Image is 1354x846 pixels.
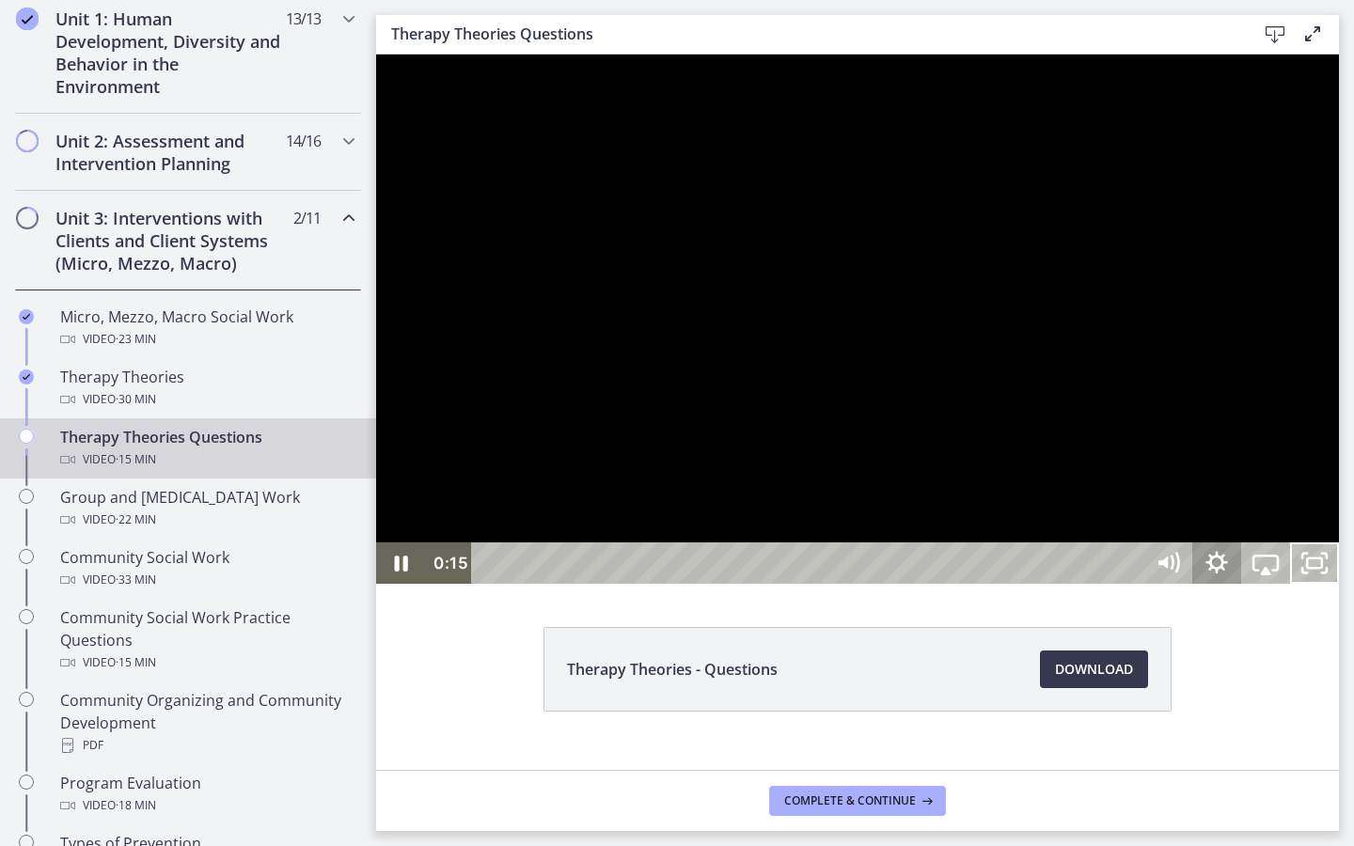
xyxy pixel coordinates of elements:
h3: Therapy Theories Questions [391,23,1226,45]
a: Download [1040,650,1148,688]
span: · 15 min [116,651,156,674]
span: Therapy Theories - Questions [567,658,778,681]
div: Therapy Theories [60,366,354,411]
div: Micro, Mezzo, Macro Social Work [60,305,354,351]
span: Complete & continue [784,793,916,808]
div: Group and [MEDICAL_DATA] Work [60,486,354,531]
h2: Unit 2: Assessment and Intervention Planning [55,130,285,175]
div: Community Social Work Practice Questions [60,606,354,674]
span: · 15 min [116,448,156,471]
span: 14 / 16 [286,130,321,152]
button: Unfullscreen [914,488,963,529]
i: Completed [19,309,34,324]
button: Mute [767,488,816,529]
div: Video [60,388,354,411]
h2: Unit 1: Human Development, Diversity and Behavior in the Environment [55,8,285,98]
h2: Unit 3: Interventions with Clients and Client Systems (Micro, Mezzo, Macro) [55,207,285,274]
div: Program Evaluation [60,772,354,817]
div: Community Organizing and Community Development [60,689,354,757]
i: Completed [16,8,39,30]
div: Video [60,794,354,817]
span: · 30 min [116,388,156,411]
span: · 18 min [116,794,156,817]
div: Video [60,328,354,351]
span: · 22 min [116,509,156,531]
span: · 33 min [116,569,156,591]
div: Therapy Theories Questions [60,426,354,471]
div: PDF [60,734,354,757]
button: Airplay [865,488,914,529]
div: Video [60,448,354,471]
button: Complete & continue [769,786,946,816]
div: Community Social Work [60,546,354,591]
div: Video [60,509,354,531]
iframe: Video Lesson [376,55,1339,584]
span: · 23 min [116,328,156,351]
div: Video [60,569,354,591]
span: Download [1055,658,1133,681]
span: 13 / 13 [286,8,321,30]
i: Completed [19,369,34,384]
div: Video [60,651,354,674]
button: Show settings menu [816,488,865,529]
span: 2 / 11 [293,207,321,229]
